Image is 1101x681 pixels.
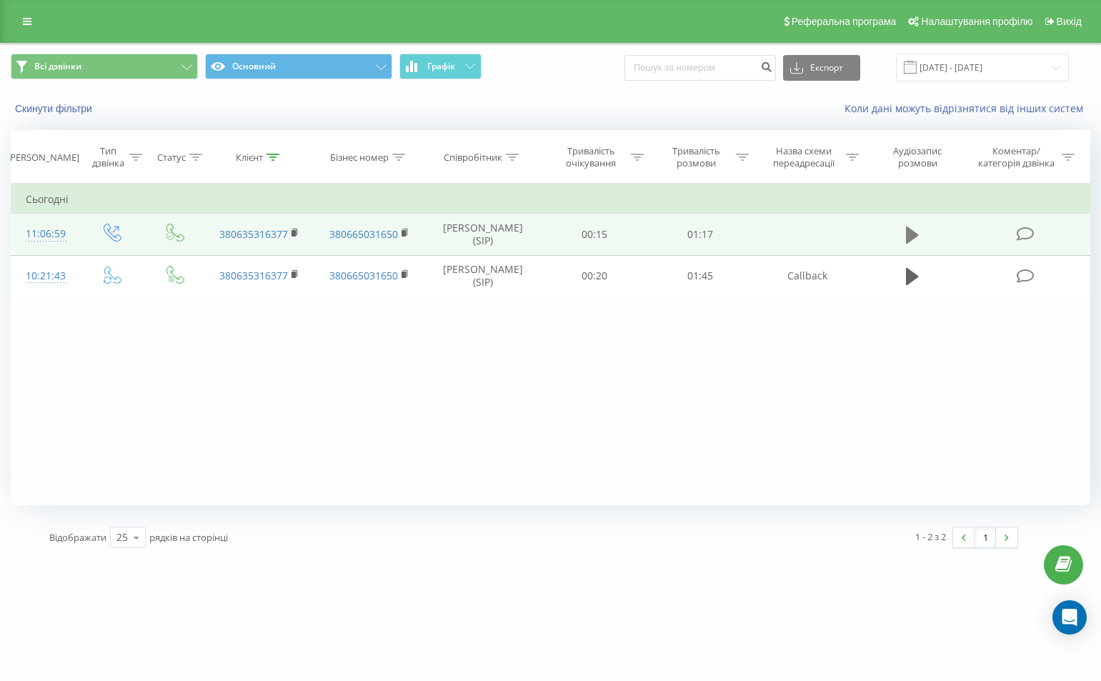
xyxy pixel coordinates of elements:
[91,145,126,169] div: Тип дзвінка
[329,269,398,282] a: 380665031650
[424,255,542,297] td: [PERSON_NAME] (SIP)
[205,54,392,79] button: Основний
[219,227,288,241] a: 380635316377
[219,269,288,282] a: 380635316377
[34,61,81,72] span: Всі дзвінки
[11,54,198,79] button: Всі дзвінки
[915,530,946,544] div: 1 - 2 з 2
[49,531,106,544] span: Відображати
[399,54,482,79] button: Графік
[845,101,1090,115] a: Коли дані можуть відрізнятися вiд інших систем
[7,151,79,164] div: [PERSON_NAME]
[555,145,627,169] div: Тривалість очікування
[26,220,64,248] div: 11:06:59
[975,145,1058,169] div: Коментар/категорія дзвінка
[647,255,752,297] td: 01:45
[921,16,1032,27] span: Налаштування профілю
[647,214,752,255] td: 01:17
[329,227,398,241] a: 380665031650
[157,151,186,164] div: Статус
[792,16,897,27] span: Реферальна програма
[1057,16,1082,27] span: Вихід
[624,55,776,81] input: Пошук за номером
[766,145,842,169] div: Назва схеми переадресації
[660,145,732,169] div: Тривалість розмови
[236,151,263,164] div: Клієнт
[26,262,64,290] div: 10:21:43
[149,531,228,544] span: рядків на сторінці
[1052,600,1087,635] div: Open Intercom Messenger
[11,185,1090,214] td: Сьогодні
[542,255,647,297] td: 00:20
[542,214,647,255] td: 00:15
[330,151,389,164] div: Бізнес номер
[116,530,128,545] div: 25
[427,61,455,71] span: Графік
[444,151,502,164] div: Співробітник
[975,527,996,547] a: 1
[11,102,99,115] button: Скинути фільтри
[875,145,960,169] div: Аудіозапис розмови
[424,214,542,255] td: [PERSON_NAME] (SIP)
[783,55,860,81] button: Експорт
[752,255,862,297] td: Callback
